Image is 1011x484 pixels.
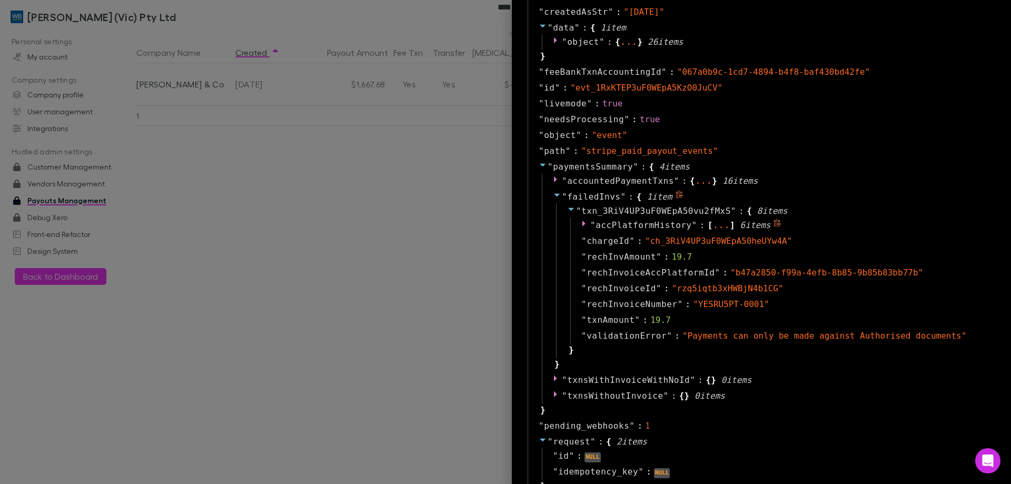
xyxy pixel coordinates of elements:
span: : [664,251,669,263]
span: " [539,83,544,93]
span: " [554,83,560,93]
span: " b47a2850-f99a-4efb-8b85-9b85b83bb77b " [730,268,923,278]
span: 6 item s [740,220,771,230]
span: " [569,451,574,461]
span: " [629,421,635,431]
span: { [615,36,620,48]
span: " rzq5iqtb3xHWBjN4b1CG " [672,283,784,293]
span: rechInvoiceAccPlatformId [587,266,715,279]
span: " [715,268,720,278]
span: request [553,437,590,447]
span: txn_3RiV4UP3uF0WEpA50vu2fMxS [581,206,731,216]
span: { [590,22,596,34]
span: } [539,50,546,63]
span: " [624,114,629,124]
span: rechInvoiceNumber [587,298,677,311]
span: } [711,374,716,387]
div: 1 [645,420,650,432]
span: : [584,129,589,142]
span: : [739,205,744,218]
span: : [664,282,669,295]
span: : [669,66,675,78]
span: rechInvAmount [587,251,656,263]
span: { [679,390,685,402]
span: } [712,175,717,187]
span: " event " [592,130,627,140]
span: " [661,67,667,77]
span: createdAsStr [544,6,608,18]
span: : [563,82,568,94]
span: " [DATE] " [624,7,665,17]
span: } [567,344,574,357]
span: " [581,299,587,309]
span: " [667,331,672,341]
span: : [629,191,634,203]
span: " [539,7,544,17]
span: " [539,421,544,431]
span: " [677,299,682,309]
span: " [553,451,558,461]
span: txnAmount [587,314,635,327]
span: " [656,283,661,293]
span: " [692,220,697,230]
span: Copy to clipboard [676,191,685,203]
span: : [671,390,677,402]
span: : [646,466,651,478]
span: " [599,37,604,47]
span: 0 item s [695,391,725,401]
span: 16 item s [722,176,758,186]
span: " [576,206,581,216]
span: " [590,437,596,447]
span: rechInvoiceId [587,282,656,295]
span: " [581,268,587,278]
span: " [620,192,626,202]
span: " [562,391,567,401]
span: " evt_1RxKTEP3uF0WEpA5KzO0JuCV " [570,83,722,93]
span: " [581,252,587,262]
span: failedInvs [567,192,620,202]
span: " [608,7,613,17]
span: " [562,375,567,385]
span: " [548,437,553,447]
span: 2 item s [617,437,647,447]
span: path [544,145,566,157]
span: " [656,252,661,262]
span: } [553,358,560,371]
span: " [690,375,695,385]
span: : [642,314,648,327]
div: ... [620,39,638,44]
span: txnsWithInvoiceWithNoId [567,375,690,385]
span: " [548,162,553,172]
span: : [616,6,621,18]
span: validationError [587,330,667,342]
span: " [587,98,592,108]
span: " [581,331,587,341]
span: " stripe_paid_payout_events " [581,146,718,156]
span: feeBankTxnAccountingId [544,66,661,78]
span: id [544,82,554,94]
span: " [539,98,544,108]
span: 26 item s [648,37,683,47]
span: accPlatformHistory [596,220,691,230]
span: " [562,176,567,186]
span: : [675,330,680,342]
span: " [581,283,587,293]
div: 19.7 [672,251,692,263]
span: data [553,23,574,33]
span: " [562,37,567,47]
span: paymentsSummary [553,162,633,172]
span: idempotency_key [558,466,638,478]
span: Copy to clipboard [774,219,783,232]
span: " [663,391,669,401]
div: Open Intercom Messenger [975,448,1000,473]
span: 4 item s [659,162,690,172]
span: : [573,145,579,157]
span: { [747,205,752,218]
div: true [602,97,623,110]
span: " [581,315,587,325]
span: : [607,36,612,48]
span: txnsWithoutInvoice [567,391,663,401]
span: accountedPaymentTxns [567,176,674,186]
span: " [731,206,736,216]
span: " [539,146,544,156]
